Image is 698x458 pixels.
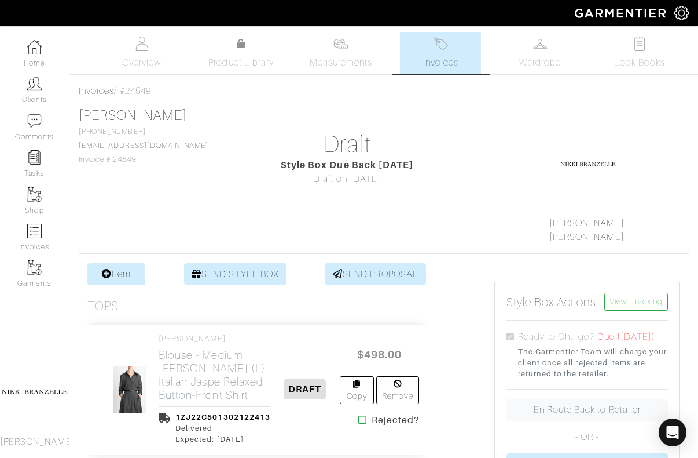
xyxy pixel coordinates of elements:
[87,299,119,314] h3: Tops
[27,77,42,91] img: clients-icon-6bae9207a08558b7cb47a8932f037763ab4055f8c8b6bfacd5dc20c3e0201464.png
[310,56,373,70] span: Measurements
[423,56,458,70] span: Invoices
[344,342,414,367] span: $498.00
[506,430,668,444] p: - OR -
[597,332,656,342] span: Due ([DATE])
[27,260,42,275] img: garments-icon-b7da505a4dc4fd61783c78ac3ca0ef83fa9d6f193b1c9dc38574b1d14d53ca28.png
[101,32,182,74] a: Overview
[340,376,374,404] a: Copy
[506,399,668,421] a: En Route Back to Retailer
[27,114,42,128] img: comment-icon-a0a6a9ef722e966f86d9cbdc48e553b5cf19dbc54f86b18d962a5391bc8f6eb6.png
[674,6,689,20] img: gear-icon-white-bd11855cb880d31180b6d7d6211b90ccbf57a29d726f0c71d8c61bd08dd39cc2.png
[518,346,668,380] small: The Garmentier Team will charge your client once all rejected items are returned to the retailer.
[87,263,145,285] a: Item
[27,40,42,54] img: dashboard-icon-dbcd8f5a0b271acd01030246c82b418ddd0df26cd7fceb0bd07c9910d44c42f6.png
[254,172,440,186] div: Draft on [DATE]
[499,32,581,74] a: Wardrobe
[372,413,418,427] strong: Rejected?
[559,135,617,193] img: gHbjLP4DCdoc6GffL1fNPuSm.png
[518,330,595,344] label: Ready to Charge?
[27,187,42,202] img: garments-icon-b7da505a4dc4fd61783c78ac3ca0ef83fa9d6f193b1c9dc38574b1d14d53ca28.png
[27,224,42,238] img: orders-icon-0abe47150d42831381b5fb84f609e132dff9fe21cb692f30cb5eec754e2cba89.png
[159,334,270,402] a: [PERSON_NAME] Blouse - Medium [PERSON_NAME] (L)Italian Jaspe Relaxed Button-Front Shirt
[333,37,348,51] img: measurements-466bbee1fd09ba9460f595b01e5d73f9e2bff037440d3c8f018324cb6cdf7a4a.svg
[604,293,668,311] a: View Tracking
[325,263,426,285] a: SEND PROPOSAL
[549,218,624,228] a: [PERSON_NAME]
[122,56,161,70] span: Overview
[27,150,42,165] img: reminder-icon-8004d30b9f0a5d33ae49ab947aed9ed385cf756f9e5892f1edd6e32f2345188e.png
[614,56,666,70] span: Look Books
[201,37,282,70] a: Product Library
[400,32,481,74] a: Invoices
[254,130,440,158] h1: Draft
[659,419,686,446] div: Open Intercom Messenger
[79,108,187,123] a: [PERSON_NAME]
[79,128,208,163] span: [PHONE_NUMBER] Invoice # 24549
[506,295,597,309] h5: Style Box Actions
[300,32,382,74] a: Measurements
[434,37,448,51] img: orders-27d20c2124de7fd6de4e0e44c1d41de31381a507db9b33961299e4e07d508b8c.svg
[599,32,680,74] a: Look Books
[112,365,148,414] img: Cm8187T2xJNEJMRGpAxxUyLW
[208,56,274,70] span: Product Library
[549,232,624,242] a: [PERSON_NAME]
[79,141,208,150] a: [EMAIL_ADDRESS][DOMAIN_NAME]
[175,434,270,445] div: Expected: [DATE]
[134,37,149,51] img: basicinfo-40fd8af6dae0f16599ec9e87c0ef1c0a1fdea2edbe929e3d69a839185d80c458.svg
[159,334,270,344] h4: [PERSON_NAME]
[633,37,647,51] img: todo-9ac3debb85659649dc8f770b8b6100bb5dab4b48dedcbae339e5042a72dfd3cc.svg
[569,3,674,23] img: garmentier-logo-header-white-b43fb05a5012e4ada735d5af1a66efaba907eab6374d6393d1fbf88cb4ef424d.png
[175,413,270,421] a: 1ZJ22C501302122413
[184,263,286,285] a: SEND STYLE BOX
[79,84,689,98] div: / #24549
[175,423,270,434] div: Delivered
[376,376,418,404] a: Remove
[79,86,114,96] a: Invoices
[254,158,440,172] div: Style Box Due Back [DATE]
[533,37,548,51] img: wardrobe-487a4870c1b7c33e795ec22d11cfc2ed9d08956e64fb3008fe2437562e282088.svg
[519,56,561,70] span: Wardrobe
[159,348,270,402] h2: Blouse - Medium [PERSON_NAME] (L) Italian Jaspe Relaxed Button-Front Shirt
[284,379,326,399] span: DRAFT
